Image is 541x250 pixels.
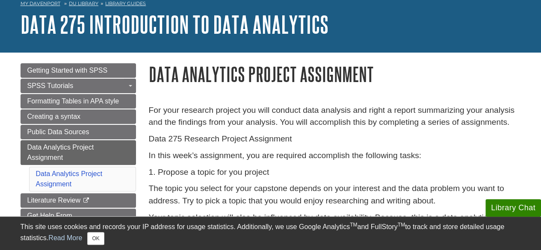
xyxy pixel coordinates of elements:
span: Getting Started with SPSS [27,67,108,74]
a: DU Library [69,0,98,6]
p: In this week’s assignment, you are required accomplish the following tasks: [149,150,521,162]
span: Public Data Sources [27,128,89,135]
a: Library Guides [105,0,146,6]
a: Read More [48,234,82,241]
a: Getting Started with SPSS [21,63,136,78]
h1: Data Analytics Project Assignment [149,63,521,85]
a: Data Analytics Project Assignment [21,140,136,165]
p: The topic you select for your capstone depends on your interest and the data problem you want to ... [149,182,521,207]
a: SPSS Tutorials [21,79,136,93]
span: SPSS Tutorials [27,82,74,89]
button: Library Chat [485,199,541,217]
a: Formatting Tables in APA style [21,94,136,109]
div: This site uses cookies and records your IP address for usage statistics. Additionally, we use Goo... [21,222,521,245]
a: Data Analytics Project Assignment [36,170,103,188]
a: Get Help From [PERSON_NAME]! [21,209,136,233]
a: DATA 275 Introduction to Data Analytics [21,11,328,38]
i: This link opens in a new window [82,198,89,203]
sup: TM [350,222,357,228]
a: Literature Review [21,193,136,208]
p: Data 275 Research Project Assignment [149,133,521,145]
span: Formatting Tables in APA style [27,97,119,105]
a: Creating a syntax [21,109,136,124]
span: Get Help From [PERSON_NAME]! [27,212,86,229]
span: Data Analytics Project Assignment [27,144,94,161]
div: Guide Page Menu [21,63,136,233]
span: Creating a syntax [27,113,81,120]
a: Public Data Sources [21,125,136,139]
p: 1. Propose a topic for you project [149,166,521,179]
span: Literature Review [27,197,81,204]
p: For your research project you will conduct data analysis and right a report summarizing your anal... [149,104,521,129]
sup: TM [398,222,405,228]
button: Close [87,232,104,245]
